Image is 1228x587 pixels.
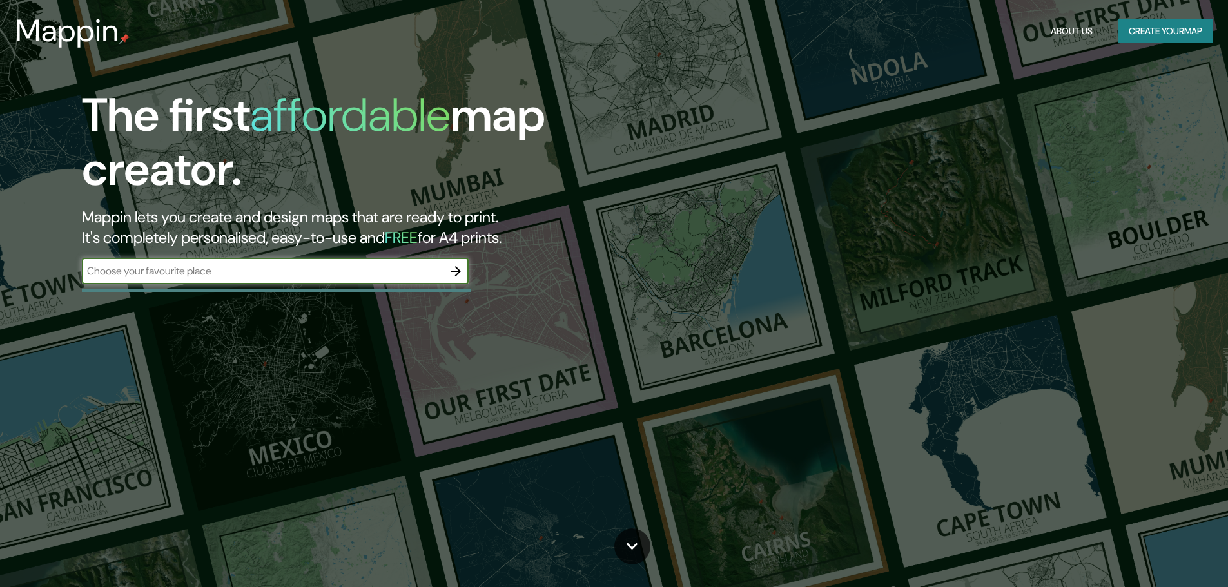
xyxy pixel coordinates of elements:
[1046,19,1098,43] button: About Us
[1118,19,1213,43] button: Create yourmap
[82,88,696,207] h1: The first map creator.
[119,34,130,44] img: mappin-pin
[250,85,451,145] h1: affordable
[15,13,119,49] h3: Mappin
[82,207,696,248] h2: Mappin lets you create and design maps that are ready to print. It's completely personalised, eas...
[385,227,418,247] h5: FREE
[82,264,443,278] input: Choose your favourite place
